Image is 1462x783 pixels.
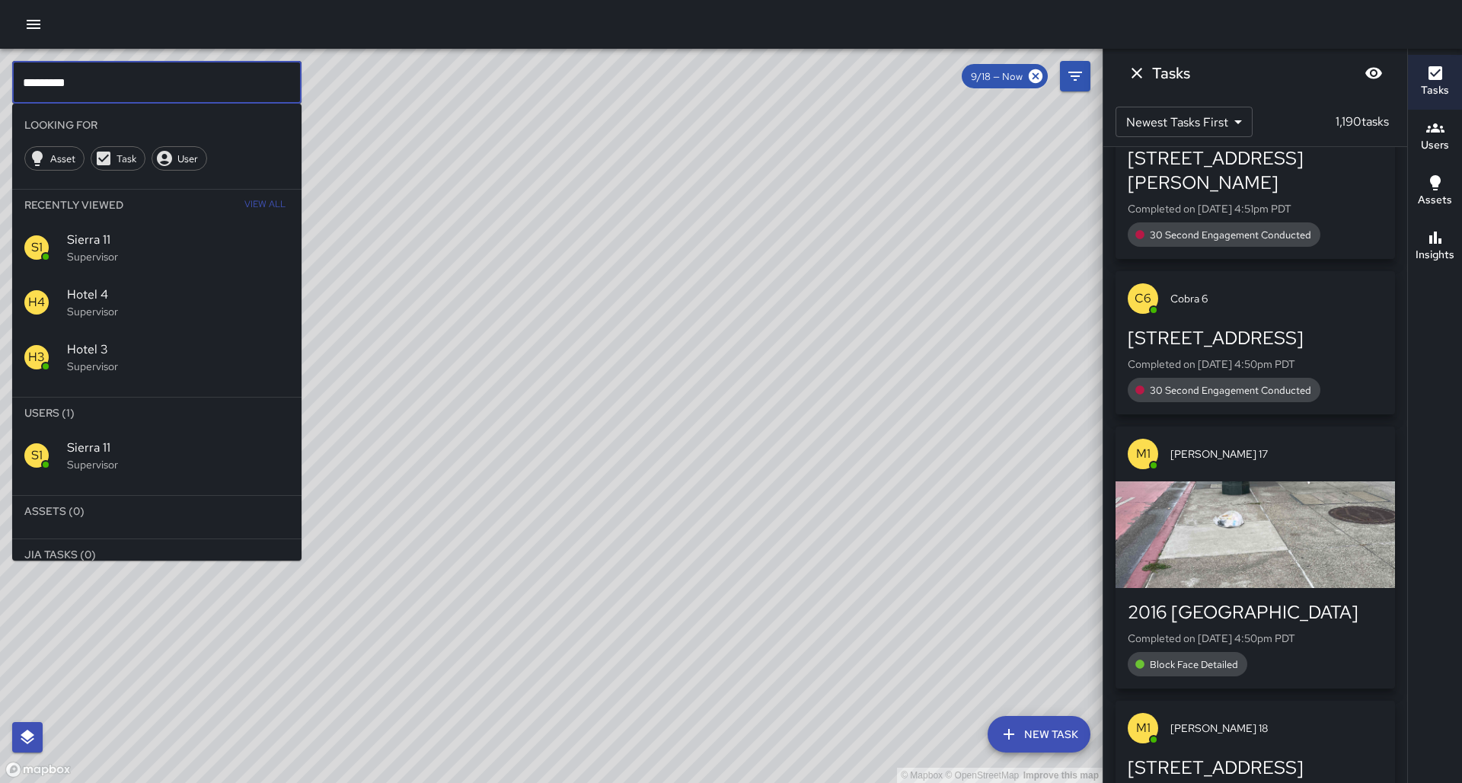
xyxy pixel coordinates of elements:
span: Asset [42,152,84,165]
div: User [152,146,207,171]
div: [STREET_ADDRESS] [1128,326,1383,350]
button: Dismiss [1122,58,1152,88]
span: 30 Second Engagement Conducted [1141,384,1320,397]
span: Cobra 6 [1170,291,1383,306]
p: Completed on [DATE] 4:51pm PDT [1128,201,1383,216]
span: Block Face Detailed [1141,658,1247,671]
span: 30 Second Engagement Conducted [1141,229,1320,241]
p: M1 [1136,445,1151,463]
div: H3Hotel 3Supervisor [12,330,302,385]
button: H8Hotel 8[STREET_ADDRESS][PERSON_NAME]Completed on [DATE] 4:51pm PDT30 Second Engagement Conducted [1116,91,1395,259]
span: Sierra 11 [67,231,289,249]
h6: Tasks [1421,82,1449,99]
li: Users (1) [12,398,302,428]
button: Filters [1060,61,1090,91]
button: Assets [1408,165,1462,219]
li: Jia Tasks (0) [12,539,302,570]
span: [PERSON_NAME] 18 [1170,721,1383,736]
span: User [169,152,206,165]
span: View All [244,193,286,217]
div: H4Hotel 4Supervisor [12,275,302,330]
p: H4 [28,293,45,312]
div: Asset [24,146,85,171]
div: S1Sierra 11Supervisor [12,220,302,275]
span: Hotel 3 [67,340,289,359]
p: Supervisor [67,249,289,264]
div: S1Sierra 11Supervisor [12,428,302,483]
p: S1 [31,446,43,465]
p: Completed on [DATE] 4:50pm PDT [1128,356,1383,372]
h6: Insights [1416,247,1454,264]
span: 9/18 — Now [962,70,1032,83]
h6: Users [1421,137,1449,154]
li: Looking For [12,110,302,140]
div: Task [91,146,145,171]
button: C6Cobra 6[STREET_ADDRESS]Completed on [DATE] 4:50pm PDT30 Second Engagement Conducted [1116,271,1395,414]
span: Task [108,152,145,165]
p: Completed on [DATE] 4:50pm PDT [1128,631,1383,646]
p: Supervisor [67,457,289,472]
div: [STREET_ADDRESS][PERSON_NAME] [1128,146,1383,195]
button: M1[PERSON_NAME] 172016 [GEOGRAPHIC_DATA]Completed on [DATE] 4:50pm PDTBlock Face Detailed [1116,427,1395,689]
span: Hotel 4 [67,286,289,304]
span: [PERSON_NAME] 17 [1170,446,1383,462]
li: Recently Viewed [12,190,302,220]
p: H3 [28,348,45,366]
div: 2016 [GEOGRAPHIC_DATA] [1128,600,1383,625]
h6: Assets [1418,192,1452,209]
p: C6 [1135,289,1151,308]
span: Sierra 11 [67,439,289,457]
button: Users [1408,110,1462,165]
p: Supervisor [67,359,289,374]
button: View All [241,190,289,220]
button: Insights [1408,219,1462,274]
div: Newest Tasks First [1116,107,1253,137]
p: S1 [31,238,43,257]
button: Tasks [1408,55,1462,110]
h6: Tasks [1152,61,1190,85]
div: [STREET_ADDRESS] [1128,756,1383,780]
p: 1,190 tasks [1330,113,1395,131]
p: M1 [1136,719,1151,737]
button: Blur [1358,58,1389,88]
button: New Task [988,716,1090,753]
div: 9/18 — Now [962,64,1048,88]
li: Assets (0) [12,496,302,526]
p: Supervisor [67,304,289,319]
